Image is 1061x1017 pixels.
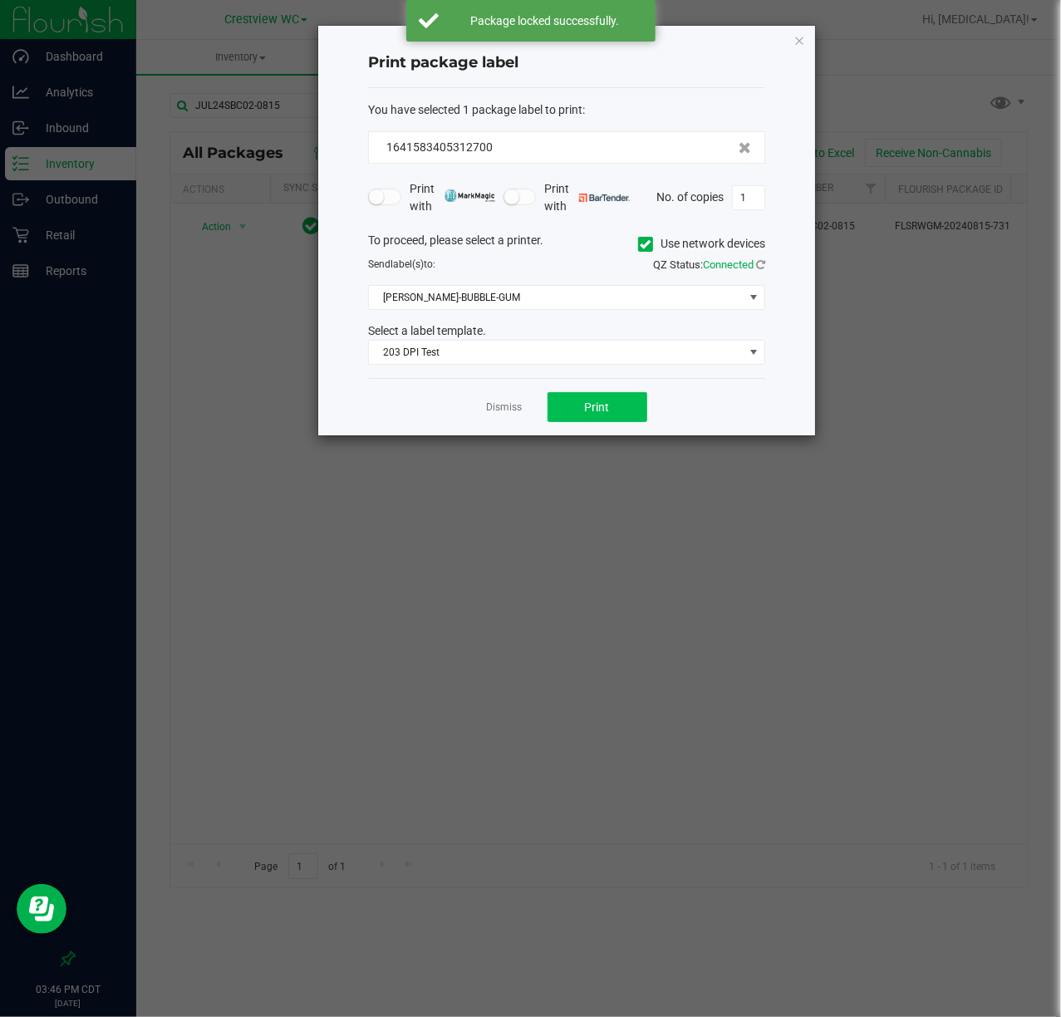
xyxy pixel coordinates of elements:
[356,322,778,340] div: Select a label template.
[703,258,754,271] span: Connected
[368,52,765,74] h4: Print package label
[17,884,66,934] iframe: Resource center
[579,194,630,202] img: bartender.png
[369,286,744,309] span: [PERSON_NAME]-BUBBLE-GUM
[356,232,778,257] div: To proceed, please select a printer.
[369,341,744,364] span: 203 DPI Test
[368,258,435,270] span: Send to:
[386,140,493,154] span: 1641583405312700
[585,400,610,414] span: Print
[391,258,424,270] span: label(s)
[410,180,495,215] span: Print with
[487,400,523,415] a: Dismiss
[445,189,495,202] img: mark_magic_cybra.png
[653,258,765,271] span: QZ Status:
[368,101,765,119] div: :
[368,103,582,116] span: You have selected 1 package label to print
[544,180,630,215] span: Print with
[656,189,724,203] span: No. of copies
[448,12,643,29] div: Package locked successfully.
[638,235,765,253] label: Use network devices
[548,392,647,422] button: Print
